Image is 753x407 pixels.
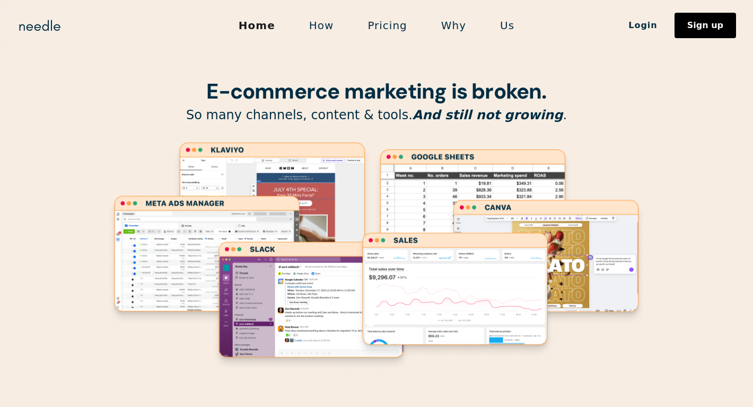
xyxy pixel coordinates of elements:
[206,77,546,105] strong: E-commerce marketing is broken.
[424,14,483,37] a: Why
[483,14,531,37] a: Us
[222,14,292,37] a: Home
[687,21,723,30] div: Sign up
[106,107,647,123] p: So many channels, content & tools. .
[413,108,563,122] em: And still not growing
[351,14,424,37] a: Pricing
[292,14,351,37] a: How
[675,13,736,38] a: Sign up
[611,16,675,34] a: Login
